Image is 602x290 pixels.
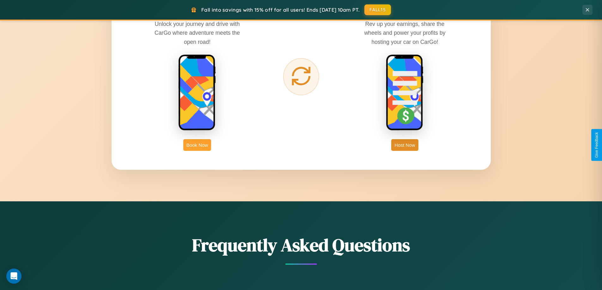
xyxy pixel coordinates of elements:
img: host phone [386,54,424,131]
div: Give Feedback [594,132,599,158]
button: FALL15 [364,4,391,15]
div: Open Intercom Messenger [6,269,21,284]
span: Fall into savings with 15% off for all users! Ends [DATE] 10am PT. [201,7,360,13]
button: Book Now [183,139,211,151]
img: rent phone [178,54,216,131]
p: Rev up your earnings, share the wheels and power your profits by hosting your car on CarGo! [357,20,452,46]
h2: Frequently Asked Questions [112,233,491,257]
button: Host Now [391,139,418,151]
p: Unlock your journey and drive with CarGo where adventure meets the open road! [150,20,245,46]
